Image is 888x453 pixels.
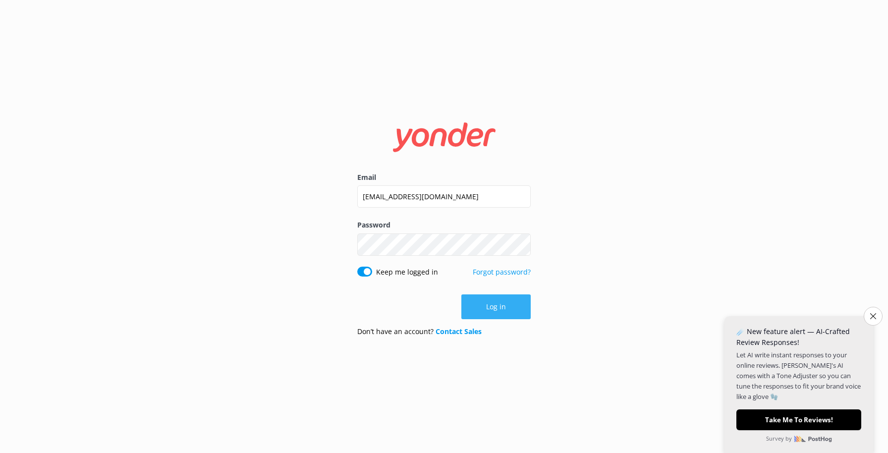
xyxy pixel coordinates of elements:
[436,327,482,336] a: Contact Sales
[473,267,531,277] a: Forgot password?
[511,234,531,254] button: Show password
[357,326,482,337] p: Don’t have an account?
[376,267,438,278] label: Keep me logged in
[461,294,531,319] button: Log in
[357,185,531,208] input: user@emailaddress.com
[357,172,531,183] label: Email
[357,220,531,230] label: Password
